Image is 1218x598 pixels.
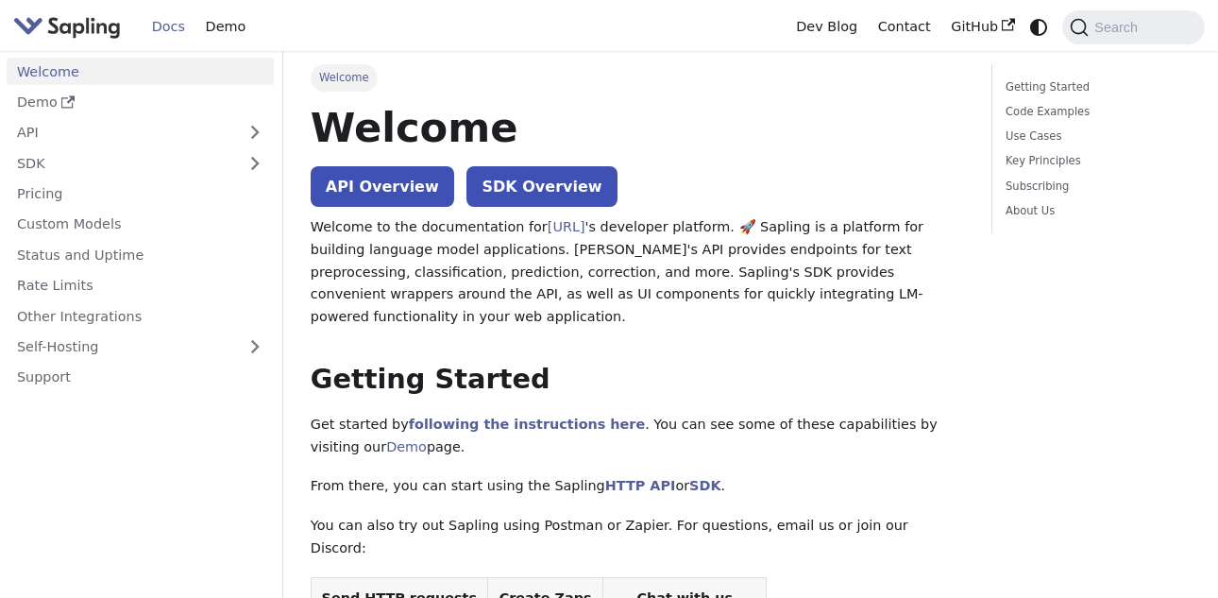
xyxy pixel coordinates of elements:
a: following the instructions here [409,417,645,432]
a: HTTP API [605,478,676,493]
span: Welcome [311,64,378,91]
a: API [7,119,236,146]
h2: Getting Started [311,363,964,397]
a: Code Examples [1006,103,1184,121]
h1: Welcome [311,102,964,153]
a: Demo [7,89,274,116]
a: API Overview [311,166,454,207]
a: Support [7,364,274,391]
p: You can also try out Sapling using Postman or Zapier. For questions, email us or join our Discord: [311,515,964,560]
a: Subscribing [1006,178,1184,196]
button: Expand sidebar category 'SDK' [236,149,274,177]
a: Status and Uptime [7,241,274,268]
a: Custom Models [7,211,274,238]
a: Demo [386,439,427,454]
a: About Us [1006,202,1184,220]
a: Getting Started [1006,78,1184,96]
button: Expand sidebar category 'API' [236,119,274,146]
button: Search (Command+K) [1062,10,1204,44]
a: Demo [195,12,256,42]
a: Contact [868,12,941,42]
a: Self-Hosting [7,333,274,361]
p: From there, you can start using the Sapling or . [311,475,964,498]
nav: Breadcrumbs [311,64,964,91]
a: Sapling.aiSapling.ai [13,13,127,41]
a: Rate Limits [7,272,274,299]
span: Search [1089,20,1149,35]
a: SDK Overview [466,166,617,207]
p: Get started by . You can see some of these capabilities by visiting our page. [311,414,964,459]
a: Use Cases [1006,128,1184,145]
a: Other Integrations [7,302,274,330]
a: Welcome [7,58,274,85]
a: Pricing [7,180,274,208]
a: [URL] [548,219,585,234]
a: SDK [689,478,720,493]
a: Key Principles [1006,152,1184,170]
a: SDK [7,149,236,177]
button: Switch between dark and light mode (currently system mode) [1025,13,1053,41]
img: Sapling.ai [13,13,121,41]
a: GitHub [940,12,1024,42]
a: Dev Blog [786,12,867,42]
a: Docs [142,12,195,42]
p: Welcome to the documentation for 's developer platform. 🚀 Sapling is a platform for building lang... [311,216,964,329]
